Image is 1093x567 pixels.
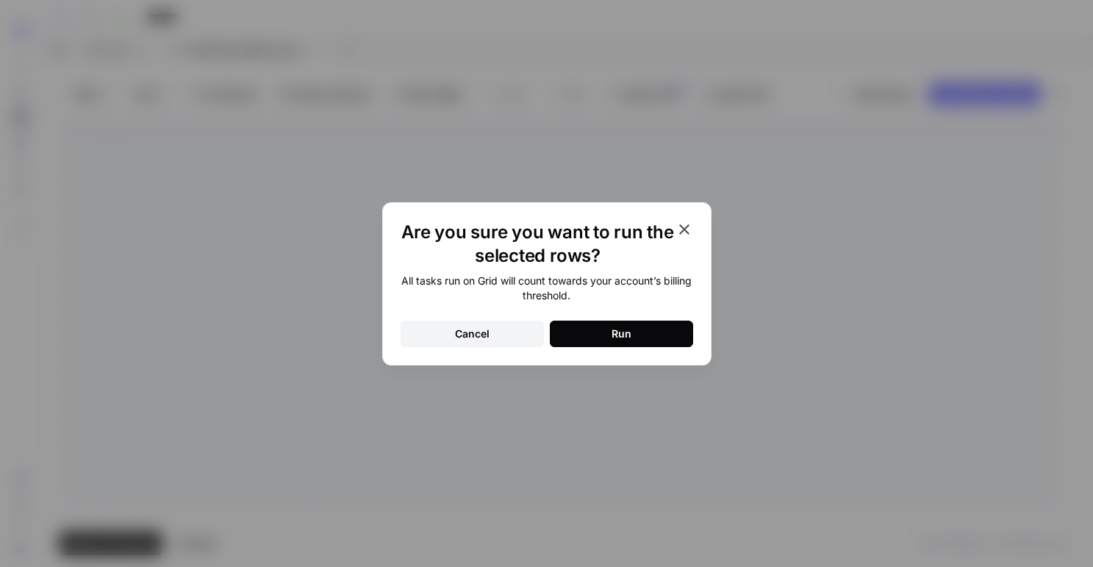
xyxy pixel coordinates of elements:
button: Run [550,321,693,347]
h1: Are you sure you want to run the selected rows? [401,221,675,268]
div: All tasks run on Grid will count towards your account’s billing threshold. [401,274,693,303]
div: Cancel [455,327,490,341]
div: Run [612,327,631,341]
button: Cancel [401,321,544,347]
